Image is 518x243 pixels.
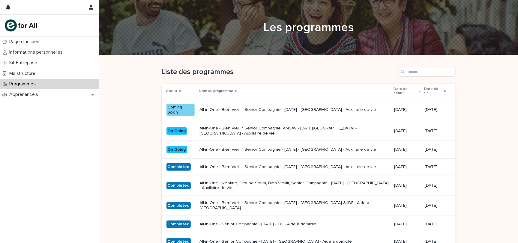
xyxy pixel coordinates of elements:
[199,222,390,227] p: All-in-One - Senior Compagnie - [DATE] - IDF - Aide à domicile
[166,163,191,171] div: Completed
[394,164,420,170] p: [DATE]
[166,146,187,153] div: On Going
[166,104,195,116] div: Coming Soon
[162,99,456,121] tr: Coming SoonAll-in-One - Bien Vieillir, Senior Compagnie - [DATE] - [GEOGRAPHIC_DATA] - Auxiliaire...
[425,129,446,134] p: [DATE]
[166,88,178,94] p: Statut
[7,92,43,97] p: Apprenant.e.s
[166,221,191,228] div: Completed
[425,203,446,208] p: [DATE]
[162,68,396,76] h1: Liste des programmes
[162,141,456,158] tr: On GoingAll-in-One - Bien Vieillir, Senior Compagnie - [DATE] - [GEOGRAPHIC_DATA] - Auxiliaire de...
[199,164,390,170] p: All-in-One - Bien Vieillir, Senior Compagnie - [DATE] - [GEOGRAPHIC_DATA] - Auxiliaire de vie
[394,203,420,208] p: [DATE]
[425,222,446,227] p: [DATE]
[162,20,456,35] h1: Les programmes
[162,158,456,176] tr: CompletedAll-in-One - Bien Vieillir, Senior Compagnie - [DATE] - [GEOGRAPHIC_DATA] - Auxiliaire d...
[166,182,191,189] div: Completed
[425,147,446,152] p: [DATE]
[394,107,420,112] p: [DATE]
[399,67,456,77] input: Search
[162,176,456,196] tr: CompletedAll-in-One - Neotine, Groupe Steva, Bien Vieillir, Senior Compagnie - [DATE] - [GEOGRAPH...
[425,107,446,112] p: [DATE]
[394,222,420,227] p: [DATE]
[199,88,233,94] p: Nom du programme
[199,147,390,152] p: All-in-One - Bien Vieillir, Senior Compagnie - [DATE] - [GEOGRAPHIC_DATA] - Auxiliaire de vie
[162,121,456,141] tr: On GoingAll-in-One - Bien Vieillir, Senior Compagnie, AMSAV - [DATE][GEOGRAPHIC_DATA] - [GEOGRAPH...
[166,202,191,209] div: Completed
[7,71,40,76] p: Ma structure
[162,196,456,216] tr: CompletedAll-in-One - Bien Vieillir, Senior Compagnie - [DATE] - [GEOGRAPHIC_DATA] & IDF - Aide à...
[394,147,420,152] p: [DATE]
[5,19,37,31] img: mHINNnv7SNCQZijbaqql
[394,129,420,134] p: [DATE]
[394,86,417,97] p: Date de début
[394,183,420,188] p: [DATE]
[425,183,446,188] p: [DATE]
[199,107,390,112] p: All-in-One - Bien Vieillir, Senior Compagnie - [DATE] - [GEOGRAPHIC_DATA] - Auxiliaire de vie
[199,181,390,191] p: All-in-One - Neotine, Groupe Steva, Bien Vieillir, Senior Compagnie - [DATE] - [GEOGRAPHIC_DATA] ...
[199,200,390,211] p: All-in-One - Bien Vieillir, Senior Compagnie - [DATE] - [GEOGRAPHIC_DATA] & IDF - Aide à [GEOGRAP...
[199,126,390,136] p: All-in-One - Bien Vieillir, Senior Compagnie, AMSAV - [DATE][GEOGRAPHIC_DATA] - [GEOGRAPHIC_DATA]...
[162,215,456,233] tr: CompletedAll-in-One - Senior Compagnie - [DATE] - IDF - Aide à domicile[DATE][DATE]
[424,86,442,97] p: Date de fin
[7,60,42,66] p: Kit Entreprise
[425,164,446,170] p: [DATE]
[166,127,187,135] div: On Going
[7,81,40,87] p: Programmes
[7,39,43,45] p: Page d'accueil
[7,49,67,55] p: Informations personnelles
